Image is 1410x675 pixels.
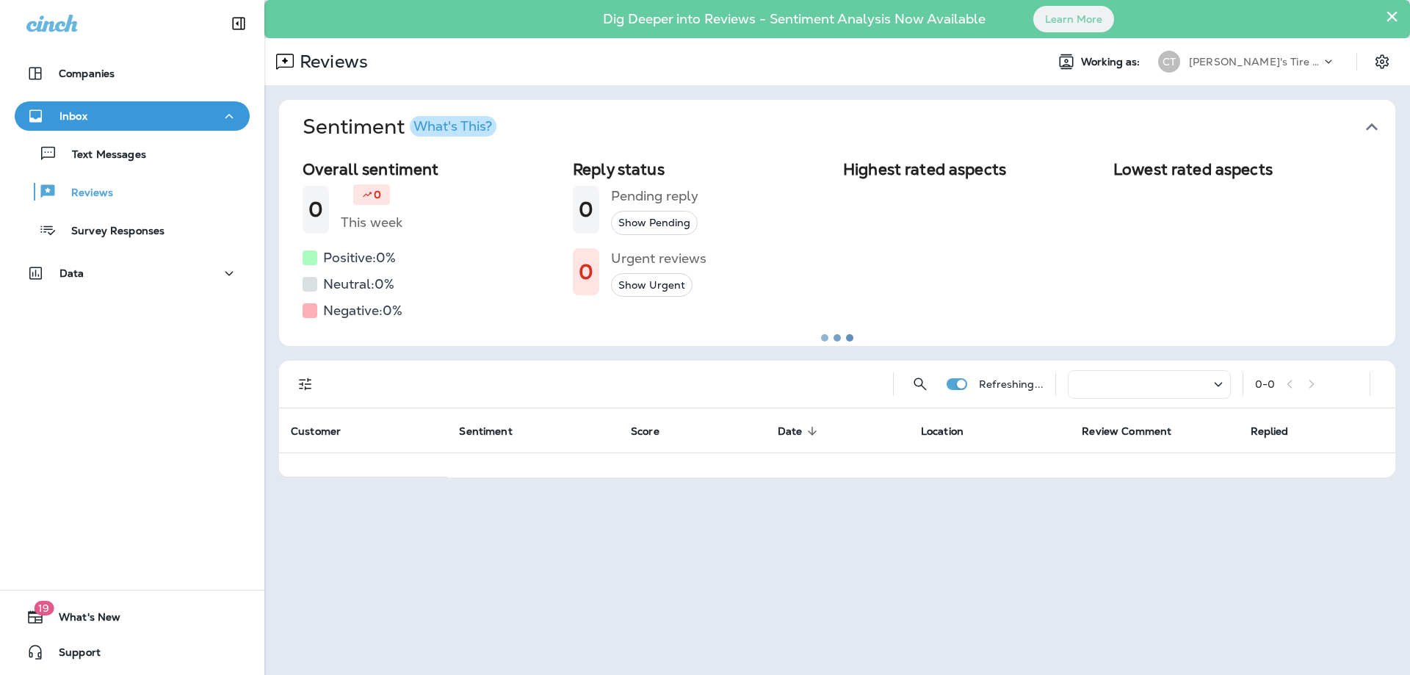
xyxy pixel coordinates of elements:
[44,646,101,664] span: Support
[59,110,87,122] p: Inbox
[15,59,250,88] button: Companies
[15,176,250,207] button: Reviews
[218,9,259,38] button: Collapse Sidebar
[57,187,113,201] p: Reviews
[15,259,250,288] button: Data
[15,602,250,632] button: 19What's New
[57,225,164,239] p: Survey Responses
[15,214,250,245] button: Survey Responses
[44,611,120,629] span: What's New
[15,638,250,667] button: Support
[15,101,250,131] button: Inbox
[34,601,54,616] span: 19
[59,267,84,279] p: Data
[59,68,115,79] p: Companies
[15,138,250,169] button: Text Messages
[57,148,146,162] p: Text Messages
